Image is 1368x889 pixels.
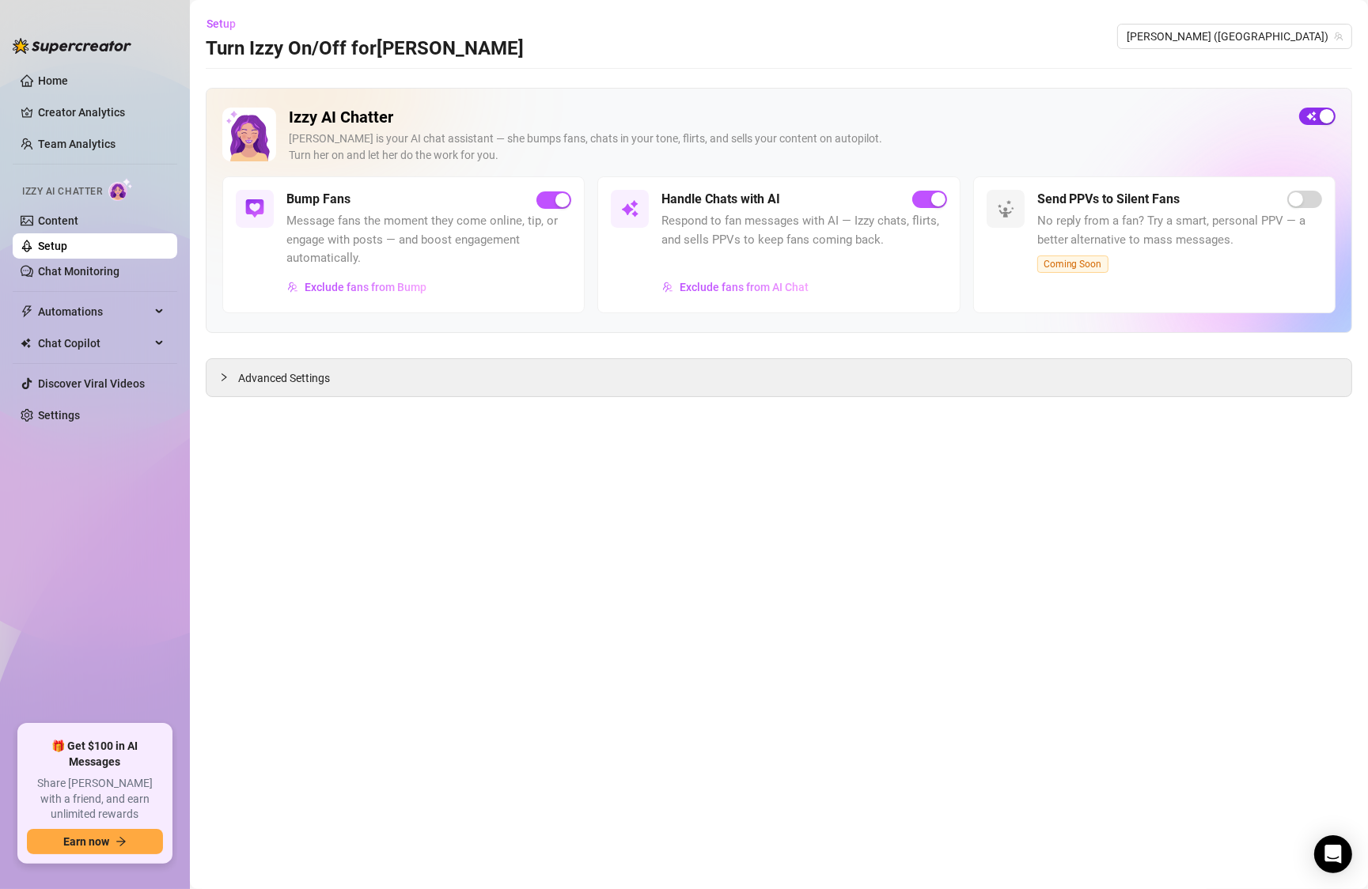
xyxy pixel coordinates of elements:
[680,281,809,293] span: Exclude fans from AI Chat
[245,199,264,218] img: svg%3e
[22,184,102,199] span: Izzy AI Chatter
[207,17,236,30] span: Setup
[289,108,1287,127] h2: Izzy AI Chatter
[305,281,426,293] span: Exclude fans from Bump
[21,305,33,318] span: thunderbolt
[38,299,150,324] span: Automations
[1334,32,1343,41] span: team
[21,338,31,349] img: Chat Copilot
[286,190,351,209] h5: Bump Fans
[219,369,238,386] div: collapsed
[219,373,229,382] span: collapsed
[63,835,109,848] span: Earn now
[661,212,946,249] span: Respond to fan messages with AI — Izzy chats, flirts, and sells PPVs to keep fans coming back.
[286,212,571,268] span: Message fans the moment they come online, tip, or engage with posts — and boost engagement automa...
[38,214,78,227] a: Content
[1037,190,1180,209] h5: Send PPVs to Silent Fans
[620,199,639,218] img: svg%3e
[27,776,163,823] span: Share [PERSON_NAME] with a friend, and earn unlimited rewards
[661,190,780,209] h5: Handle Chats with AI
[38,265,119,278] a: Chat Monitoring
[661,274,809,300] button: Exclude fans from AI Chat
[222,108,276,161] img: Izzy AI Chatter
[116,836,127,847] span: arrow-right
[1037,212,1322,249] span: No reply from a fan? Try a smart, personal PPV — a better alternative to mass messages.
[38,377,145,390] a: Discover Viral Videos
[38,138,116,150] a: Team Analytics
[996,199,1015,218] img: svg%3e
[108,178,133,201] img: AI Chatter
[1314,835,1352,873] div: Open Intercom Messenger
[206,11,248,36] button: Setup
[662,282,673,293] img: svg%3e
[286,274,427,300] button: Exclude fans from Bump
[38,409,80,422] a: Settings
[38,100,165,125] a: Creator Analytics
[38,331,150,356] span: Chat Copilot
[38,240,67,252] a: Setup
[1037,255,1108,273] span: Coming Soon
[238,369,330,387] span: Advanced Settings
[1127,25,1343,48] span: Linda (lindavo)
[27,829,163,854] button: Earn nowarrow-right
[13,38,131,54] img: logo-BBDzfeDw.svg
[206,36,524,62] h3: Turn Izzy On/Off for [PERSON_NAME]
[38,74,68,87] a: Home
[289,131,1287,164] div: [PERSON_NAME] is your AI chat assistant — she bumps fans, chats in your tone, flirts, and sells y...
[287,282,298,293] img: svg%3e
[27,739,163,770] span: 🎁 Get $100 in AI Messages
